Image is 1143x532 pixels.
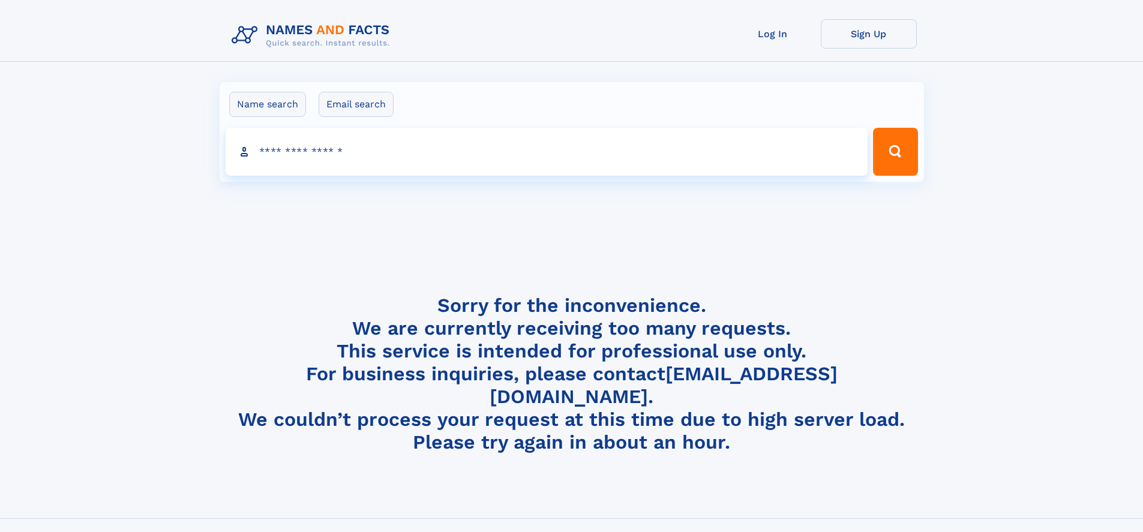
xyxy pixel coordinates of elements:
[821,19,917,49] a: Sign Up
[226,128,868,176] input: search input
[873,128,917,176] button: Search Button
[725,19,821,49] a: Log In
[227,19,400,52] img: Logo Names and Facts
[229,92,306,117] label: Name search
[490,362,838,408] a: [EMAIL_ADDRESS][DOMAIN_NAME]
[319,92,394,117] label: Email search
[227,294,917,454] h4: Sorry for the inconvenience. We are currently receiving too many requests. This service is intend...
